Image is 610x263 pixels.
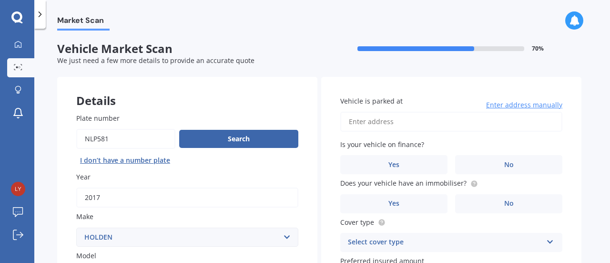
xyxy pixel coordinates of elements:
[11,182,25,196] img: a42be98597a8be8133c0eb06d6ed7ce9
[340,112,562,132] input: Enter address
[340,179,467,188] span: Does your vehicle have an immobiliser?
[76,114,120,123] span: Plate number
[340,218,374,227] span: Cover type
[76,129,175,149] input: Enter plate number
[504,200,514,208] span: No
[76,212,93,221] span: Make
[57,16,110,29] span: Market Scan
[57,42,319,56] span: Vehicle Market Scan
[388,161,399,169] span: Yes
[179,130,298,148] button: Search
[486,100,562,110] span: Enter address manually
[532,45,544,52] span: 70 %
[57,56,254,65] span: We just need a few more details to provide an accurate quote
[340,96,403,105] span: Vehicle is parked at
[76,172,91,181] span: Year
[76,251,96,260] span: Model
[340,140,424,149] span: Is your vehicle on finance?
[504,161,514,169] span: No
[57,77,317,105] div: Details
[388,200,399,208] span: Yes
[76,153,174,168] button: I don’t have a number plate
[348,237,542,248] div: Select cover type
[76,188,298,208] input: YYYY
